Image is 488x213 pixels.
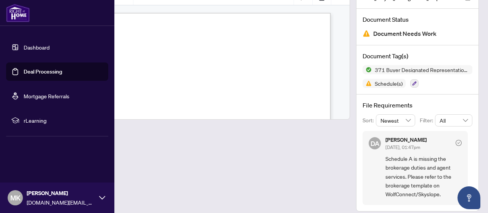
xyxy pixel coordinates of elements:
span: Schedule(s) [372,81,406,86]
h5: [PERSON_NAME] [385,137,427,143]
span: [PERSON_NAME] [27,189,95,197]
span: rLearning [24,116,103,125]
h4: Document Tag(s) [363,51,472,61]
span: [DOMAIN_NAME][EMAIL_ADDRESS][DOMAIN_NAME] [27,198,95,207]
span: MK [10,192,21,203]
img: Status Icon [363,65,372,74]
img: Status Icon [363,79,372,88]
img: logo [6,4,30,22]
span: Newest [380,115,411,126]
p: Filter: [420,116,435,125]
span: Schedule A is missing the brokerage duties and agent services. Please refer to the brokerage temp... [385,154,462,199]
p: Sort: [363,116,376,125]
h4: File Requirements [363,101,472,110]
span: [DATE], 01:47pm [385,144,420,150]
span: DA [370,138,379,148]
button: Open asap [457,186,480,209]
span: 371 Buyer Designated Representation Agreement - Authority for Purchase or Lease [372,67,472,72]
h4: Document Status [363,15,472,24]
a: Deal Processing [24,68,62,75]
span: Document Needs Work [373,29,437,39]
a: Mortgage Referrals [24,93,69,99]
span: All [440,115,468,126]
span: check-circle [456,140,462,146]
a: Dashboard [24,44,50,51]
img: Document Status [363,30,370,37]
